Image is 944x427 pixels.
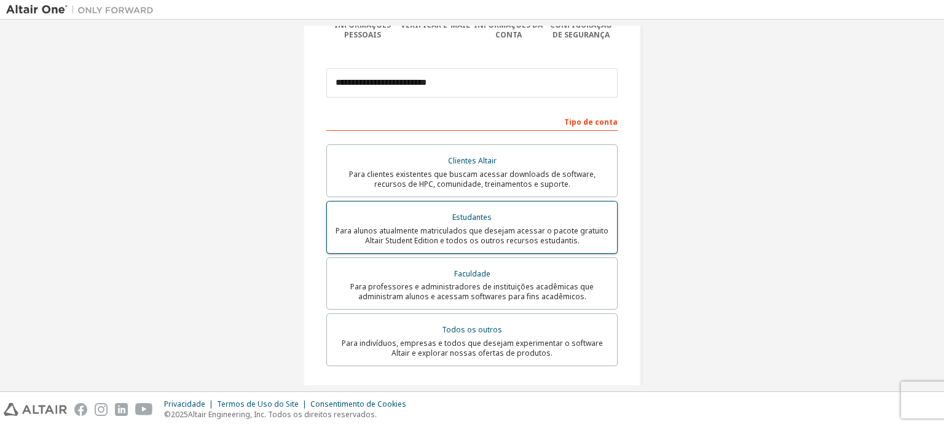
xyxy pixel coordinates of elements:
[448,155,497,166] font: Clientes Altair
[95,403,108,416] img: instagram.svg
[474,20,543,40] font: Informações da conta
[550,20,612,40] font: Configuração de segurança
[334,20,391,40] font: Informações pessoais
[454,268,490,279] font: Faculdade
[310,399,406,409] font: Consentimento de Cookies
[452,212,492,222] font: Estudantes
[4,403,67,416] img: altair_logo.svg
[350,281,594,302] font: Para professores e administradores de instituições acadêmicas que administram alunos e acessam so...
[349,169,596,189] font: Para clientes existentes que buscam acessar downloads de software, recursos de HPC, comunidade, t...
[164,399,205,409] font: Privacidade
[336,225,608,246] font: Para alunos atualmente matriculados que desejam acessar o pacote gratuito Altair Student Edition ...
[115,403,128,416] img: linkedin.svg
[74,403,87,416] img: facebook.svg
[171,409,188,420] font: 2025
[342,338,603,358] font: Para indivíduos, empresas e todos que desejam experimentar o software Altair e explorar nossas of...
[164,409,171,420] font: ©
[6,4,160,16] img: Altair Um
[188,409,377,420] font: Altair Engineering, Inc. Todos os direitos reservados.
[442,324,502,335] font: Todos os outros
[217,399,299,409] font: Termos de Uso do Site
[564,117,618,127] font: Tipo de conta
[135,403,153,416] img: youtube.svg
